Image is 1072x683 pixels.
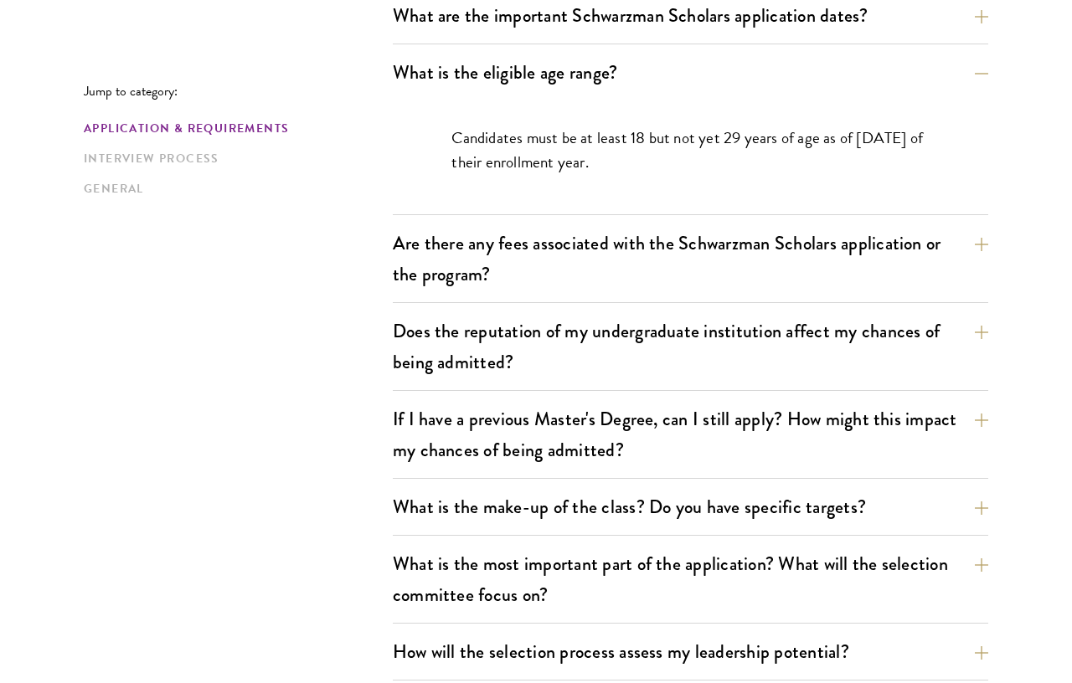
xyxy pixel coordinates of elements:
button: If I have a previous Master's Degree, can I still apply? How might this impact my chances of bein... [393,400,988,469]
a: General [84,180,383,198]
p: Jump to category: [84,84,393,99]
button: Does the reputation of my undergraduate institution affect my chances of being admitted? [393,312,988,381]
button: Are there any fees associated with the Schwarzman Scholars application or the program? [393,224,988,293]
button: What is the make-up of the class? Do you have specific targets? [393,488,988,526]
a: Application & Requirements [84,120,383,137]
button: How will the selection process assess my leadership potential? [393,633,988,670]
button: What is the most important part of the application? What will the selection committee focus on? [393,545,988,614]
button: What is the eligible age range? [393,54,988,91]
p: Candidates must be at least 18 but not yet 29 years of age as of [DATE] of their enrollment year. [451,126,929,174]
a: Interview Process [84,150,383,167]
